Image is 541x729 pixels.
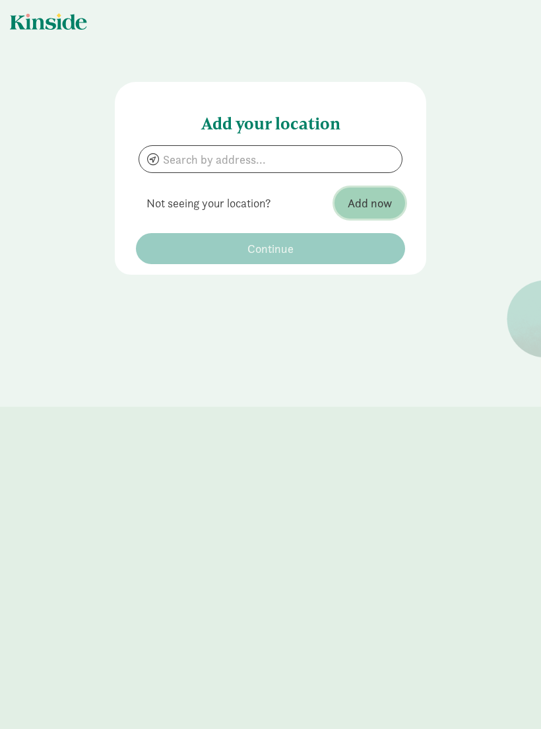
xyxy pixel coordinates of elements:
[475,666,541,729] iframe: Chat Widget
[247,240,294,258] span: Continue
[139,146,402,172] input: Search by address...
[334,188,405,219] button: Add now
[136,103,405,135] h4: Add your location
[136,184,282,223] span: Not seeing your location?
[348,194,392,212] span: Add now
[136,233,405,264] button: Continue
